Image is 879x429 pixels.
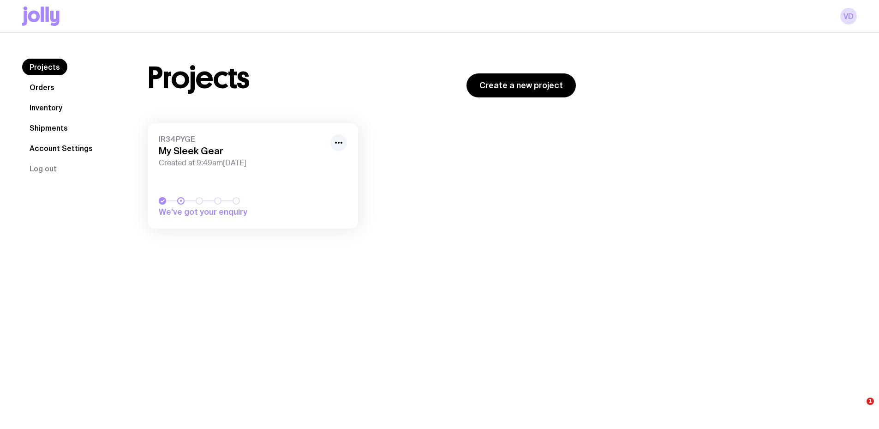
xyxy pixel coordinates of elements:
[22,79,62,96] a: Orders
[22,59,67,75] a: Projects
[148,63,250,93] h1: Projects
[848,398,870,420] iframe: Intercom live chat
[22,99,70,116] a: Inventory
[159,134,325,144] span: IR34PYGE
[466,73,576,97] a: Create a new project
[22,120,75,136] a: Shipments
[159,145,325,157] h3: My Sleek Gear
[867,398,874,405] span: 1
[159,206,288,218] span: We’ve got your enquiry
[22,160,64,177] button: Log out
[148,123,358,229] a: IR34PYGEMy Sleek GearCreated at 9:49am[DATE]We’ve got your enquiry
[159,158,325,168] span: Created at 9:49am[DATE]
[22,140,100,157] a: Account Settings
[840,8,857,24] a: VD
